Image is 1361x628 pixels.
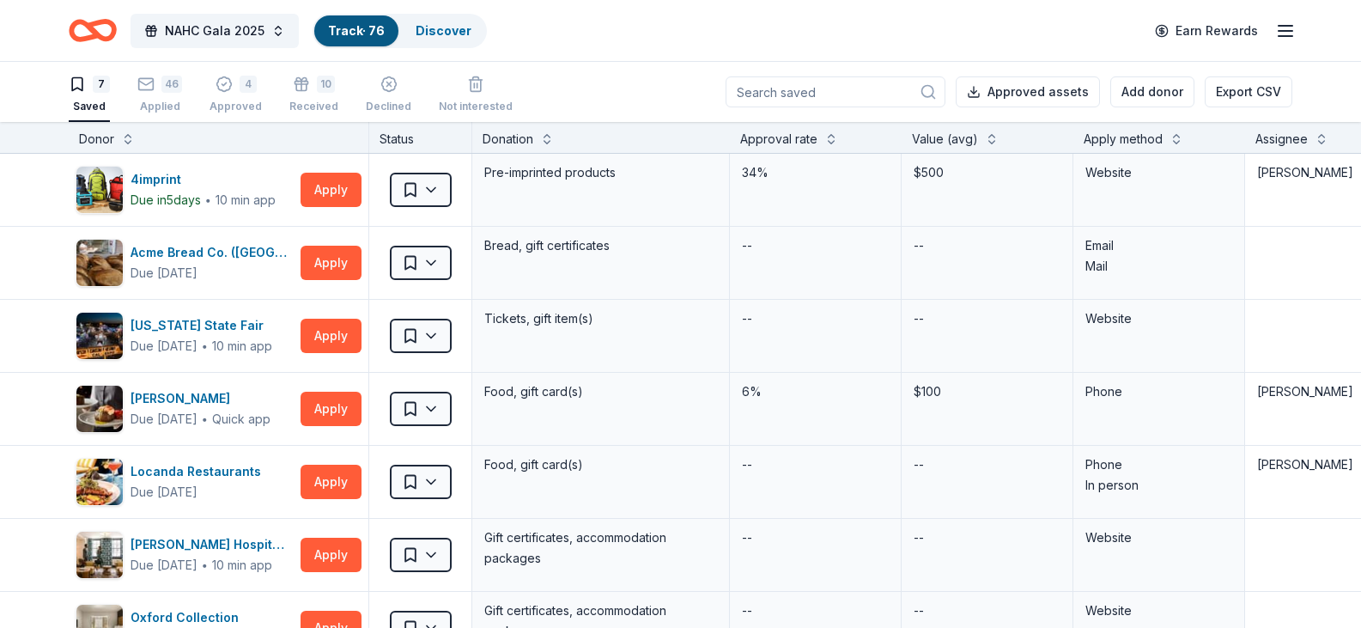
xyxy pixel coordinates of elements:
a: Track· 76 [328,23,385,38]
div: Applied [137,100,182,113]
button: Approved assets [956,76,1100,107]
button: Add donor [1110,76,1194,107]
button: Declined [366,69,411,122]
div: Bread, gift certificates [483,234,719,258]
button: Apply [301,246,362,280]
div: Due in 5 days [131,190,201,210]
span: ∙ [201,558,209,572]
div: [US_STATE] State Fair [131,315,272,336]
div: Declined [366,100,411,113]
div: -- [912,599,926,623]
button: Not interested [439,69,513,122]
div: -- [740,599,754,623]
button: NAHC Gala 2025 [131,14,299,48]
button: 4Approved [210,69,262,122]
span: ∙ [204,192,212,207]
button: Image for Acme Bread Co. (East Bay/North Bay)Acme Bread Co. ([GEOGRAPHIC_DATA]/[GEOGRAPHIC_DATA])... [76,239,294,287]
div: Donation [483,129,533,149]
div: Assignee [1255,129,1308,149]
button: Apply [301,173,362,207]
a: Earn Rewards [1145,15,1268,46]
button: Apply [301,319,362,353]
div: Due [DATE] [131,263,197,284]
button: Apply [301,465,362,499]
div: 10 min app [216,192,276,209]
img: Image for Fleming's [76,386,123,432]
div: -- [740,307,754,331]
div: -- [740,234,754,258]
span: ∙ [201,338,209,353]
div: Approval rate [740,129,817,149]
a: Home [69,10,117,51]
span: NAHC Gala 2025 [165,21,264,41]
button: Track· 76Discover [313,14,487,48]
div: Donor [79,129,114,149]
div: Pre-imprinted products [483,161,719,185]
div: -- [912,234,926,258]
div: 6% [740,380,890,404]
button: Apply [301,538,362,572]
div: 10 [317,76,335,93]
div: Locanda Restaurants [131,461,268,482]
div: 4imprint [131,169,276,190]
div: Received [289,100,338,113]
div: -- [912,307,926,331]
div: Apply method [1084,129,1163,149]
div: 34% [740,161,890,185]
div: Website [1085,527,1232,548]
button: 7Saved [69,69,110,122]
div: -- [740,526,754,550]
div: Phone [1085,454,1232,475]
img: Image for California State Fair [76,313,123,359]
div: Quick app [212,411,270,428]
div: Food, gift card(s) [483,380,719,404]
div: Due [DATE] [131,409,197,430]
div: Due [DATE] [131,336,197,357]
div: Mail [1085,256,1232,277]
button: Image for California State Fair[US_STATE] State FairDue [DATE]∙10 min app [76,312,294,360]
button: Image for Oliver Hospitality[PERSON_NAME] HospitalityDue [DATE]∙10 min app [76,531,294,579]
div: Status [369,122,472,153]
div: [PERSON_NAME] [131,388,270,409]
div: Approved [210,100,262,113]
div: Due [DATE] [131,482,197,503]
span: ∙ [201,412,209,426]
button: Apply [301,392,362,426]
button: Export CSV [1205,76,1292,107]
a: Discover [416,23,471,38]
div: Food, gift card(s) [483,453,719,477]
button: 46Applied [137,69,182,122]
div: Email [1085,235,1232,256]
div: Phone [1085,381,1232,402]
input: Search saved [726,76,945,107]
img: Image for Acme Bread Co. (East Bay/North Bay) [76,240,123,286]
div: In person [1085,475,1232,496]
div: -- [912,453,926,477]
div: 46 [161,76,182,93]
div: Due [DATE] [131,555,197,576]
img: Image for 4imprint [76,167,123,213]
div: Website [1085,162,1232,183]
button: Image for 4imprint4imprintDue in5days∙10 min app [76,166,294,214]
img: Image for Locanda Restaurants [76,459,123,505]
div: Website [1085,601,1232,621]
img: Image for Oliver Hospitality [76,532,123,578]
div: Acme Bread Co. ([GEOGRAPHIC_DATA]/[GEOGRAPHIC_DATA]) [131,242,294,263]
div: Oxford Collection [131,607,272,628]
div: Website [1085,308,1232,329]
div: -- [740,453,754,477]
div: 7 [93,76,110,93]
div: Value (avg) [912,129,978,149]
button: Image for Fleming's[PERSON_NAME]Due [DATE]∙Quick app [76,385,294,433]
div: [PERSON_NAME] Hospitality [131,534,294,555]
div: -- [912,526,926,550]
button: Image for Locanda RestaurantsLocanda RestaurantsDue [DATE] [76,458,294,506]
div: Gift certificates, accommodation packages [483,526,719,570]
div: 10 min app [212,338,272,355]
button: 10Received [289,69,338,122]
div: Saved [69,100,110,113]
div: Not interested [439,100,513,113]
div: Tickets, gift item(s) [483,307,719,331]
div: $100 [912,380,1062,404]
div: $500 [912,161,1062,185]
